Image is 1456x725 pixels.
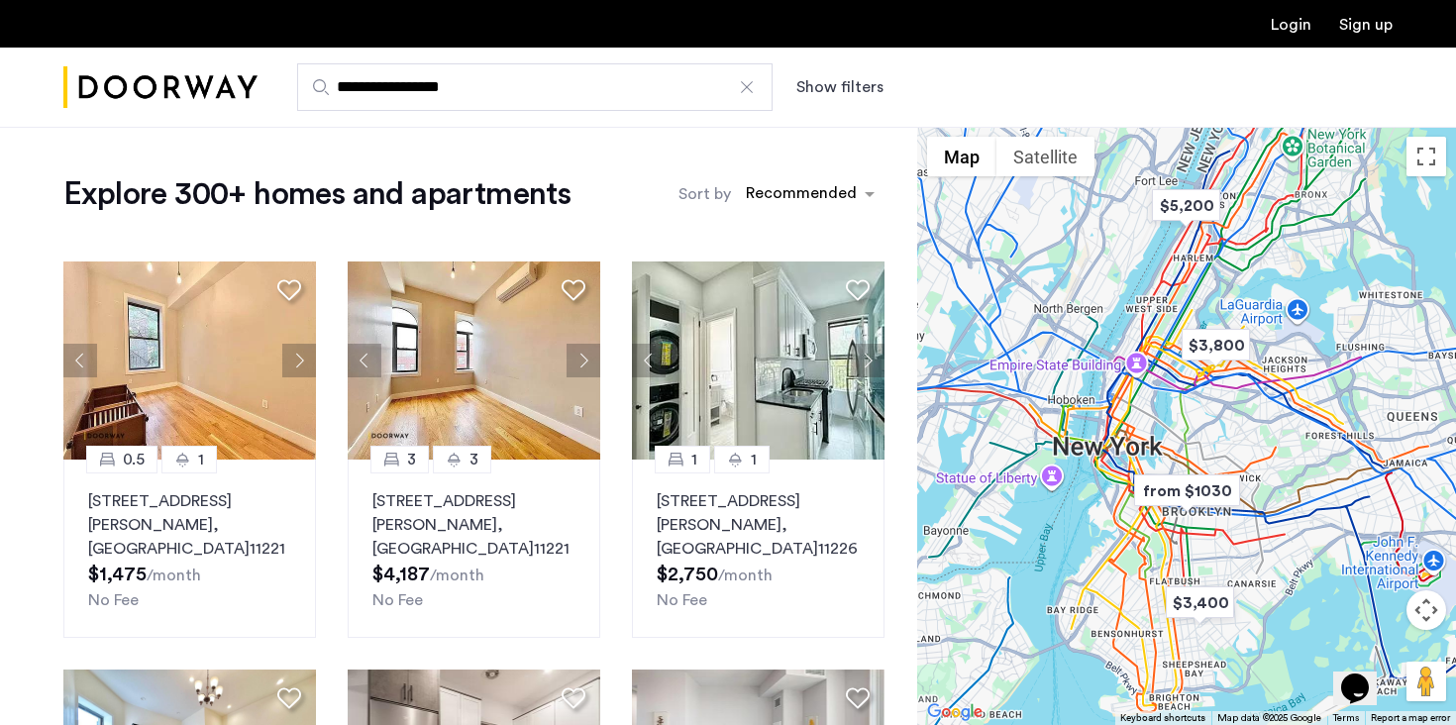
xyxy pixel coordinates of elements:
div: $5,200 [1144,183,1228,228]
a: 33[STREET_ADDRESS][PERSON_NAME], [GEOGRAPHIC_DATA]11221No Fee [348,460,600,638]
span: No Fee [88,592,139,608]
span: Map data ©2025 Google [1217,713,1321,723]
ng-select: sort-apartment [736,176,884,212]
span: 1 [691,448,697,471]
img: 2016_638508057422366955.jpeg [63,261,317,460]
img: 2014_638590860018821391.jpeg [632,261,885,460]
button: Map camera controls [1406,590,1446,630]
p: [STREET_ADDRESS][PERSON_NAME] 11221 [88,489,291,561]
sub: /month [430,568,484,583]
button: Previous apartment [348,344,381,377]
a: Terms [1333,711,1359,725]
a: Report a map error [1371,711,1450,725]
button: Keyboard shortcuts [1120,711,1205,725]
button: Toggle fullscreen view [1406,137,1446,176]
h1: Explore 300+ homes and apartments [63,174,571,214]
button: Show or hide filters [796,75,884,99]
img: logo [63,51,258,125]
label: Sort by [678,182,731,206]
span: No Fee [372,592,423,608]
button: Previous apartment [63,344,97,377]
sub: /month [718,568,773,583]
sub: /month [147,568,201,583]
span: 3 [469,448,478,471]
span: $2,750 [657,565,718,584]
input: Apartment Search [297,63,773,111]
div: from $1030 [1126,468,1248,513]
span: $4,187 [372,565,430,584]
p: [STREET_ADDRESS][PERSON_NAME] 11226 [657,489,860,561]
a: Login [1271,17,1311,33]
a: Cazamio Logo [63,51,258,125]
span: 3 [407,448,416,471]
span: $1,475 [88,565,147,584]
img: Google [922,699,988,725]
button: Previous apartment [632,344,666,377]
button: Show street map [927,137,996,176]
iframe: chat widget [1333,646,1397,705]
span: No Fee [657,592,707,608]
img: 2016_638508057423839647.jpeg [348,261,601,460]
a: 0.51[STREET_ADDRESS][PERSON_NAME], [GEOGRAPHIC_DATA]11221No Fee [63,460,316,638]
a: Registration [1339,17,1393,33]
button: Next apartment [282,344,316,377]
div: Recommended [743,181,857,210]
a: Open this area in Google Maps (opens a new window) [922,699,988,725]
button: Drag Pegman onto the map to open Street View [1406,662,1446,701]
a: 11[STREET_ADDRESS][PERSON_NAME], [GEOGRAPHIC_DATA]11226No Fee [632,460,884,638]
span: 1 [198,448,204,471]
div: $3,400 [1158,580,1242,625]
button: Next apartment [851,344,884,377]
p: [STREET_ADDRESS][PERSON_NAME] 11221 [372,489,575,561]
span: 1 [751,448,757,471]
button: Next apartment [567,344,600,377]
div: $3,800 [1174,323,1258,367]
span: 0.5 [123,448,145,471]
button: Show satellite imagery [996,137,1094,176]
